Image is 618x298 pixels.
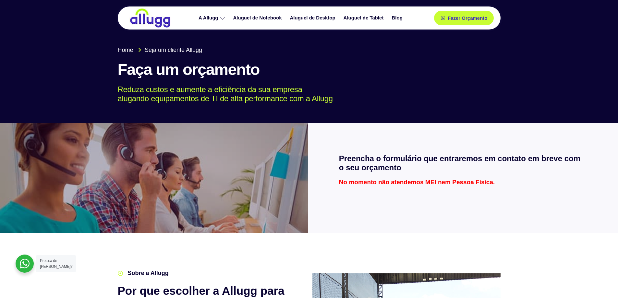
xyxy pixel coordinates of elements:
a: Blog [388,12,407,24]
a: Aluguel de Notebook [230,12,287,24]
p: Reduza custos e aumente a eficiência da sua empresa alugando equipamentos de TI de alta performan... [118,85,491,104]
p: No momento não atendemos MEI nem Pessoa Física. [339,179,587,185]
span: Fazer Orçamento [448,16,488,20]
a: Aluguel de Desktop [287,12,340,24]
span: Home [118,46,133,54]
h1: Faça um orçamento [118,61,501,78]
a: Fazer Orçamento [434,11,494,25]
span: Sobre a Allugg [126,269,169,278]
img: locação de TI é Allugg [129,8,171,28]
a: Aluguel de Tablet [340,12,389,24]
span: Precisa de [PERSON_NAME]? [40,258,72,269]
span: Seja um cliente Allugg [143,46,202,54]
a: A Allugg [195,12,230,24]
h2: Preencha o formulário que entraremos em contato em breve com o seu orçamento [339,154,587,173]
